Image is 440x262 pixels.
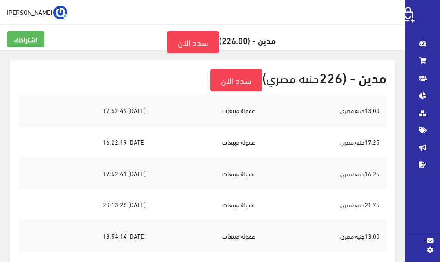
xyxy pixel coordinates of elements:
a: سدد الان [210,69,262,91]
h5: مدين - (226.00) [7,31,399,53]
small: جنيه مصري [340,168,365,179]
small: جنيه مصري [266,66,319,89]
td: 13.00 [262,95,387,126]
td: [DATE] 16:22:19 [19,126,153,158]
small: جنيه مصري [340,105,365,116]
small: جنيه مصري [340,231,365,241]
td: 17.25 [262,126,387,158]
a: اشتراكك [7,31,44,47]
small: جنيه مصري [340,137,365,147]
a: ... [PERSON_NAME] [7,5,67,19]
td: [DATE] 17:52:49 [19,95,153,126]
img: ... [53,6,67,19]
td: [DATE] 20:13:28 [19,189,153,221]
td: عمولة مبيعات [153,158,262,189]
td: [DATE] 17:52:41 [19,158,153,189]
td: عمولة مبيعات [153,95,262,126]
td: 16.25 [262,158,387,189]
a: سدد الان [167,31,219,53]
td: 21.75 [262,189,387,221]
td: [DATE] 13:54:14 [19,220,153,252]
td: عمولة مبيعات [153,126,262,158]
td: عمولة مبيعات [153,220,262,252]
small: جنيه مصري [340,199,365,210]
span: [PERSON_NAME] [7,6,52,17]
td: عمولة مبيعات [153,189,262,221]
h2: مدين - (226 ) [19,69,387,91]
td: 13.00 [262,220,387,252]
